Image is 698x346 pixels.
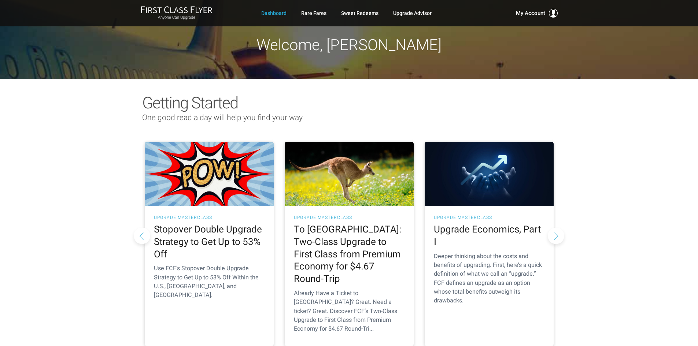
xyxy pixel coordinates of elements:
[294,215,405,220] h3: UPGRADE MASTERCLASS
[141,6,213,21] a: First Class FlyerAnyone Can Upgrade
[294,223,405,285] h2: To [GEOGRAPHIC_DATA]: Two-Class Upgrade to First Class from Premium Economy for $4.67 Round-Trip
[301,7,326,20] a: Rare Fares
[434,223,544,248] h2: Upgrade Economics, Part I
[425,142,554,346] a: UPGRADE MASTERCLASS Upgrade Economics, Part I Deeper thinking about the costs and benefits of upg...
[393,7,432,20] a: Upgrade Advisor
[516,9,545,18] span: My Account
[434,252,544,305] p: Deeper thinking about the costs and benefits of upgrading. First, here’s a quick definition of wh...
[516,9,558,18] button: My Account
[154,215,265,220] h3: UPGRADE MASTERCLASS
[145,142,274,346] a: UPGRADE MASTERCLASS Stopover Double Upgrade Strategy to Get Up to 53% Off Use FCF’s Stopover Doub...
[154,223,265,260] h2: Stopover Double Upgrade Strategy to Get Up to 53% Off
[141,6,213,14] img: First Class Flyer
[141,15,213,20] small: Anyone Can Upgrade
[434,215,544,220] h3: UPGRADE MASTERCLASS
[142,93,238,112] span: Getting Started
[548,227,564,244] button: Next slide
[134,227,150,244] button: Previous slide
[285,142,414,346] a: UPGRADE MASTERCLASS To [GEOGRAPHIC_DATA]: Two-Class Upgrade to First Class from Premium Economy f...
[256,36,442,54] span: Welcome, [PERSON_NAME]
[341,7,378,20] a: Sweet Redeems
[294,289,405,333] p: Already Have a Ticket to [GEOGRAPHIC_DATA]? Great. Need a ticket? Great. Discover FCF’s Two-Class...
[154,264,265,300] p: Use FCF’s Stopover Double Upgrade Strategy to Get Up to 53% Off Within the U.S., [GEOGRAPHIC_DATA...
[261,7,287,20] a: Dashboard
[142,113,303,122] span: One good read a day will help you find your way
